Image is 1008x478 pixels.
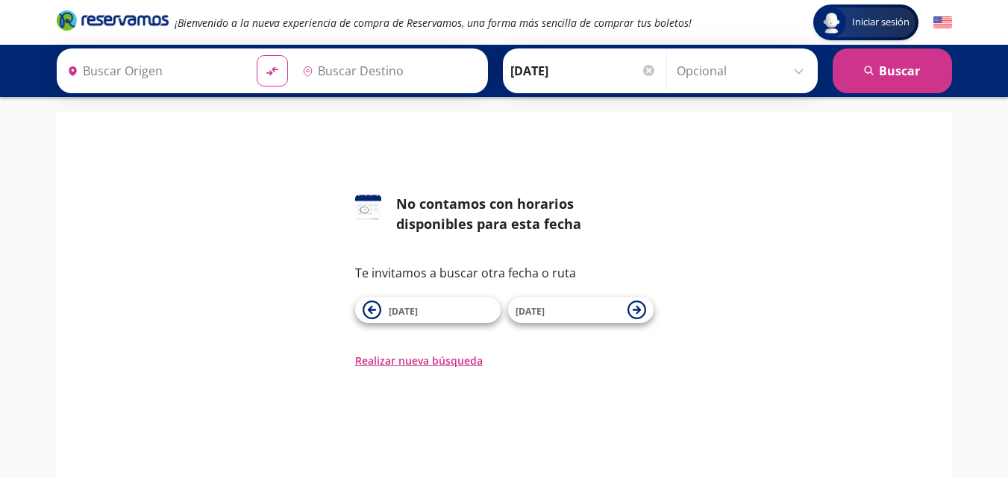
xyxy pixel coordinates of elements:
[389,305,418,318] span: [DATE]
[61,52,245,89] input: Buscar Origen
[833,48,952,93] button: Buscar
[508,297,654,323] button: [DATE]
[175,16,692,30] em: ¡Bienvenido a la nueva experiencia de compra de Reservamos, una forma más sencilla de comprar tus...
[396,194,654,234] div: No contamos con horarios disponibles para esta fecha
[57,9,169,31] i: Brand Logo
[510,52,657,89] input: Elegir Fecha
[516,305,545,318] span: [DATE]
[355,353,483,368] button: Realizar nueva búsqueda
[846,15,915,30] span: Iniciar sesión
[355,264,654,282] p: Te invitamos a buscar otra fecha o ruta
[355,297,501,323] button: [DATE]
[677,52,810,89] input: Opcional
[57,9,169,36] a: Brand Logo
[296,52,480,89] input: Buscar Destino
[933,13,952,32] button: English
